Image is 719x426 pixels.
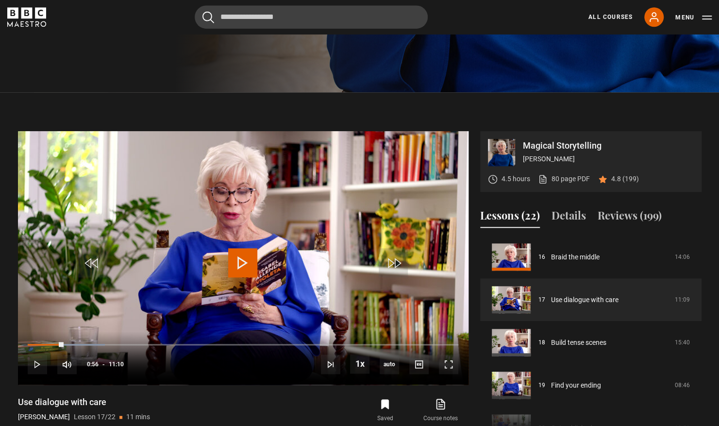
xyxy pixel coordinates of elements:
span: - [102,361,105,368]
p: Lesson 17/22 [74,412,116,422]
p: 4.5 hours [502,174,530,184]
button: Submit the search query [202,11,214,23]
button: Details [552,207,586,228]
input: Search [195,5,428,29]
div: Current quality: 360p [380,355,399,374]
button: Lessons (22) [480,207,540,228]
span: auto [380,355,399,374]
span: 0:56 [87,356,99,373]
p: 4.8 (199) [611,174,639,184]
h1: Use dialogue with care [18,396,150,408]
button: Playback Rate [350,354,369,374]
button: Fullscreen [439,355,458,374]
button: Play [28,355,47,374]
a: Build tense scenes [551,338,606,348]
span: 11:10 [109,356,124,373]
a: Find your ending [551,380,601,391]
a: Course notes [413,396,468,425]
button: Toggle navigation [675,13,712,22]
video-js: Video Player [18,131,468,385]
a: 80 page PDF [538,174,590,184]
p: [PERSON_NAME] [18,412,70,422]
button: Next Lesson [321,355,340,374]
button: Captions [409,355,429,374]
button: Reviews (199) [598,207,662,228]
p: 11 mins [126,412,150,422]
a: Use dialogue with care [551,295,619,305]
button: Saved [357,396,413,425]
p: [PERSON_NAME] [523,154,694,164]
svg: BBC Maestro [7,7,46,27]
button: Mute [57,355,77,374]
div: Progress Bar [28,344,458,346]
a: Braid the middle [551,252,600,262]
p: Magical Storytelling [523,141,694,150]
a: All Courses [588,13,633,21]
